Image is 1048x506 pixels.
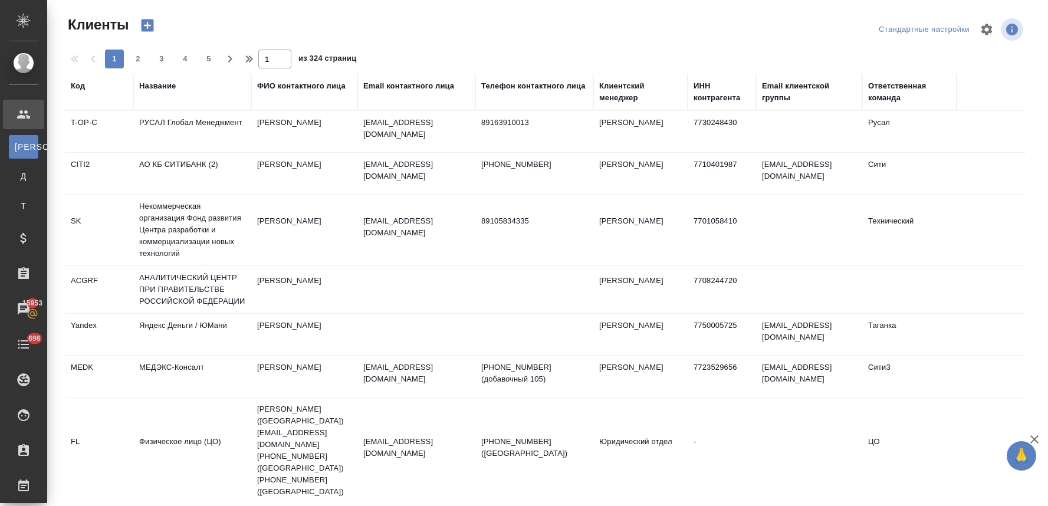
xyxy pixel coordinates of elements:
[3,330,44,359] a: 696
[593,314,688,355] td: [PERSON_NAME]
[65,209,133,251] td: SK
[688,153,756,194] td: 7710401987
[481,436,587,459] p: [PHONE_NUMBER] ([GEOGRAPHIC_DATA])
[152,50,171,68] button: 3
[694,80,750,104] div: ИНН контрагента
[129,50,147,68] button: 2
[756,153,862,194] td: [EMAIL_ADDRESS][DOMAIN_NAME]
[1007,441,1036,471] button: 🙏
[481,159,587,170] p: [PHONE_NUMBER]
[688,209,756,251] td: 7701058410
[363,117,469,140] p: [EMAIL_ADDRESS][DOMAIN_NAME]
[71,80,85,92] div: Код
[298,51,356,68] span: из 324 страниц
[251,111,357,152] td: [PERSON_NAME]
[133,111,251,152] td: РУСАЛ Глобал Менеджмент
[756,314,862,355] td: [EMAIL_ADDRESS][DOMAIN_NAME]
[756,356,862,397] td: [EMAIL_ADDRESS][DOMAIN_NAME]
[129,53,147,65] span: 2
[15,141,32,153] span: [PERSON_NAME]
[9,194,38,218] a: Т
[593,209,688,251] td: [PERSON_NAME]
[9,135,38,159] a: [PERSON_NAME]
[688,314,756,355] td: 7750005725
[65,153,133,194] td: CITI2
[862,209,957,251] td: Технический
[363,80,454,92] div: Email контактного лица
[176,53,195,65] span: 4
[199,53,218,65] span: 5
[199,50,218,68] button: 5
[1001,18,1026,41] span: Посмотреть информацию
[15,170,32,182] span: Д
[251,209,357,251] td: [PERSON_NAME]
[152,53,171,65] span: 3
[133,266,251,313] td: АНАЛИТИЧЕСКИЙ ЦЕНТР ПРИ ПРАВИТЕЛЬСТВЕ РОССИЙСКОЙ ФЕДЕРАЦИИ
[862,430,957,471] td: ЦО
[133,195,251,265] td: Некоммерческая организация Фонд развития Центра разработки и коммерциализации новых технологий
[688,269,756,310] td: 7708244720
[688,430,756,471] td: -
[9,165,38,188] a: Д
[363,436,469,459] p: [EMAIL_ADDRESS][DOMAIN_NAME]
[65,356,133,397] td: MEDK
[133,15,162,35] button: Создать
[15,297,50,309] span: 15953
[65,111,133,152] td: T-OP-C
[139,80,176,92] div: Название
[599,80,682,104] div: Клиентский менеджер
[176,50,195,68] button: 4
[1011,443,1031,468] span: 🙏
[593,111,688,152] td: [PERSON_NAME]
[862,111,957,152] td: Русал
[133,356,251,397] td: МЕДЭКС-Консалт
[65,314,133,355] td: Yandex
[251,397,357,504] td: [PERSON_NAME] ([GEOGRAPHIC_DATA]) [EMAIL_ADDRESS][DOMAIN_NAME] [PHONE_NUMBER] ([GEOGRAPHIC_DATA])...
[862,153,957,194] td: Сити
[593,430,688,471] td: Юридический отдел
[593,356,688,397] td: [PERSON_NAME]
[257,80,346,92] div: ФИО контактного лица
[862,356,957,397] td: Сити3
[593,269,688,310] td: [PERSON_NAME]
[593,153,688,194] td: [PERSON_NAME]
[65,430,133,471] td: FL
[15,200,32,212] span: Т
[363,215,469,239] p: [EMAIL_ADDRESS][DOMAIN_NAME]
[481,362,587,385] p: [PHONE_NUMBER] (добавочный 105)
[363,159,469,182] p: [EMAIL_ADDRESS][DOMAIN_NAME]
[876,21,973,39] div: split button
[251,314,357,355] td: [PERSON_NAME]
[363,362,469,385] p: [EMAIL_ADDRESS][DOMAIN_NAME]
[973,15,1001,44] span: Настроить таблицу
[251,356,357,397] td: [PERSON_NAME]
[133,153,251,194] td: АО КБ СИТИБАНК (2)
[762,80,856,104] div: Email клиентской группы
[868,80,951,104] div: Ответственная команда
[688,356,756,397] td: 7723529656
[3,294,44,324] a: 15953
[65,269,133,310] td: ACGRF
[133,430,251,471] td: Физическое лицо (ЦО)
[481,80,586,92] div: Телефон контактного лица
[481,215,587,227] p: 89105834335
[862,314,957,355] td: Таганка
[133,314,251,355] td: Яндекс Деньги / ЮМани
[21,333,48,344] span: 696
[251,153,357,194] td: [PERSON_NAME]
[65,15,129,34] span: Клиенты
[481,117,587,129] p: 89163910013
[688,111,756,152] td: 7730248430
[251,269,357,310] td: [PERSON_NAME]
